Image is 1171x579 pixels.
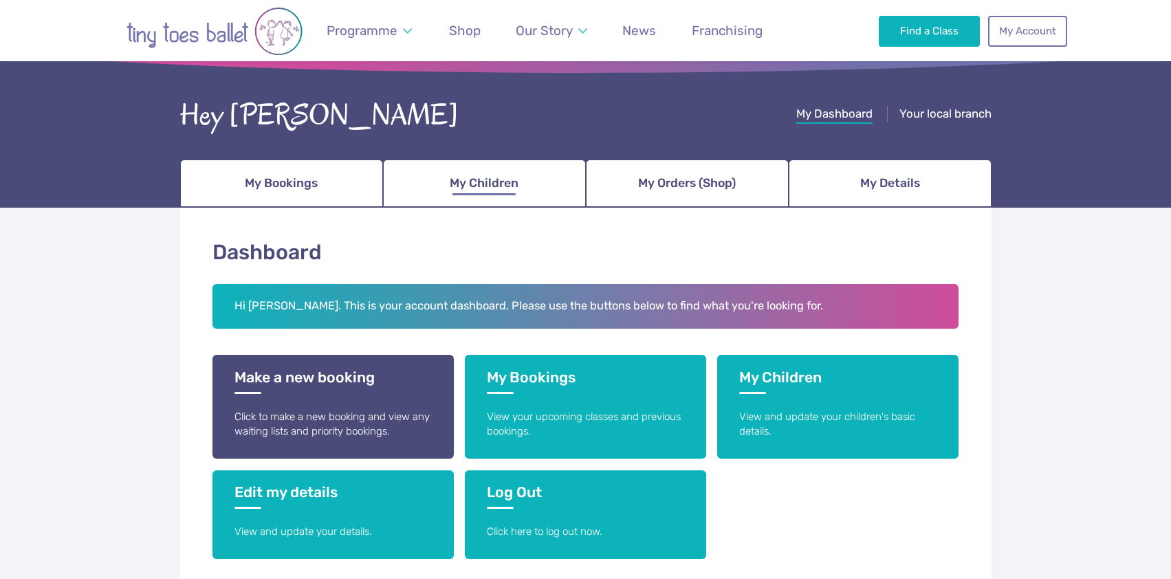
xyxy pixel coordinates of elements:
[212,355,454,459] a: Make a new booking Click to make a new booking and view any waiting lists and priority bookings.
[899,107,992,120] span: Your local branch
[327,23,397,39] span: Programme
[234,410,432,439] p: Click to make a new booking and view any waiting lists and priority bookings.
[899,107,992,124] a: Your local branch
[487,525,684,539] p: Click here to log out now.
[245,171,318,195] span: My Bookings
[586,160,789,208] a: My Orders (Shop)
[487,369,684,394] h3: My Bookings
[234,369,432,394] h3: Make a new booking
[616,14,663,47] a: News
[510,14,594,47] a: Our Story
[180,94,459,137] div: Hey [PERSON_NAME]
[212,284,959,329] h2: Hi [PERSON_NAME]. This is your account dashboard. Please use the buttons below to find what you'r...
[692,23,763,39] span: Franchising
[449,23,481,39] span: Shop
[234,525,432,539] p: View and update your details.
[105,7,325,56] img: tiny toes ballet
[717,355,959,459] a: My Children View and update your children's basic details.
[622,23,656,39] span: News
[465,470,706,559] a: Log Out Click here to log out now.
[320,14,419,47] a: Programme
[487,410,684,439] p: View your upcoming classes and previous bookings.
[383,160,586,208] a: My Children
[212,470,454,559] a: Edit my details View and update your details.
[988,16,1066,46] a: My Account
[180,160,383,208] a: My Bookings
[516,23,573,39] span: Our Story
[789,160,992,208] a: My Details
[443,14,488,47] a: Shop
[879,16,980,46] a: Find a Class
[739,369,937,394] h3: My Children
[487,483,684,509] h3: Log Out
[860,171,920,195] span: My Details
[739,410,937,439] p: View and update your children's basic details.
[685,14,769,47] a: Franchising
[234,483,432,509] h3: Edit my details
[212,238,959,267] h1: Dashboard
[638,171,736,195] span: My Orders (Shop)
[450,171,518,195] span: My Children
[465,355,706,459] a: My Bookings View your upcoming classes and previous bookings.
